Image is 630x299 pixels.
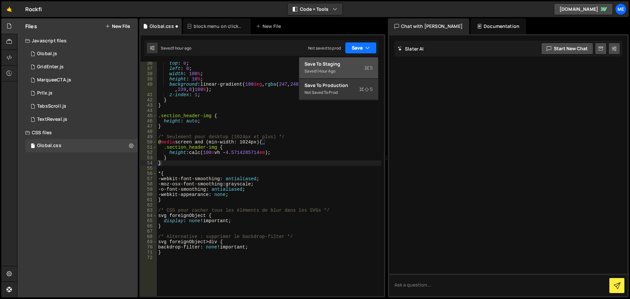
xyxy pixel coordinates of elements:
[140,250,157,255] div: 71
[25,113,138,126] div: 16962/46510.js
[37,64,64,70] div: GridEnter.js
[140,139,157,145] div: 50
[37,51,57,57] div: Global.js
[299,57,378,79] button: Save to StagingS Saved1 hour ago
[37,117,67,122] div: TextReveal.js
[304,67,373,75] div: Saved
[173,45,192,51] div: 1 hour ago
[140,176,157,182] div: 57
[140,108,157,113] div: 44
[140,245,157,250] div: 70
[304,82,373,89] div: Save to Production
[388,18,469,34] div: Chat with [PERSON_NAME]
[140,103,157,108] div: 43
[1,1,17,17] a: 🤙
[140,255,157,260] div: 72
[37,143,61,149] div: Global.css
[25,139,138,152] div: 16962/46509.css
[17,126,138,139] div: CSS files
[140,208,157,213] div: 63
[299,79,378,100] button: Save to ProductionS Not saved to prod
[25,100,138,113] div: 16962/46555.js
[140,213,157,218] div: 64
[140,82,157,92] div: 40
[554,3,613,15] a: [DOMAIN_NAME]
[140,203,157,208] div: 62
[140,155,157,160] div: 53
[304,61,373,67] div: Save to Staging
[140,61,157,66] div: 36
[140,166,157,171] div: 55
[359,86,373,93] span: S
[25,60,138,74] div: 16962/46514.js
[140,145,157,150] div: 51
[17,34,138,47] div: Javascript files
[140,160,157,166] div: 54
[140,97,157,103] div: 42
[140,129,157,134] div: 48
[25,87,138,100] div: 16962/46508.js
[140,118,157,124] div: 46
[345,42,377,54] button: Save
[615,3,627,15] a: Me
[471,18,526,34] div: Documentation
[541,43,593,54] button: Start new chat
[194,23,243,30] div: block menu on click.css
[287,3,343,15] button: Code + Tools
[140,171,157,176] div: 56
[140,76,157,82] div: 39
[304,89,373,96] div: Not saved to prod
[140,134,157,139] div: 49
[140,239,157,245] div: 69
[140,192,157,197] div: 60
[140,197,157,203] div: 61
[161,45,191,51] div: Saved
[140,92,157,97] div: 41
[140,224,157,229] div: 66
[398,46,424,52] h2: Slater AI
[140,71,157,76] div: 38
[365,65,373,71] span: S
[140,218,157,224] div: 65
[140,182,157,187] div: 58
[140,187,157,192] div: 59
[140,150,157,155] div: 52
[140,229,157,234] div: 67
[25,5,42,13] div: Rockfi
[25,23,37,30] h2: Files
[308,45,341,51] div: Not saved to prod
[140,234,157,239] div: 68
[150,23,174,30] div: Global.css
[140,66,157,71] div: 37
[105,24,130,29] button: New File
[37,77,71,83] div: MarqueeCTA.js
[140,124,157,129] div: 47
[25,47,138,60] div: 16962/46506.js
[25,74,138,87] div: 16962/46526.js
[316,68,335,74] div: 1 hour ago
[256,23,283,30] div: New File
[37,90,52,96] div: Prllx.js
[37,103,66,109] div: TabsScroll.js
[140,113,157,118] div: 45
